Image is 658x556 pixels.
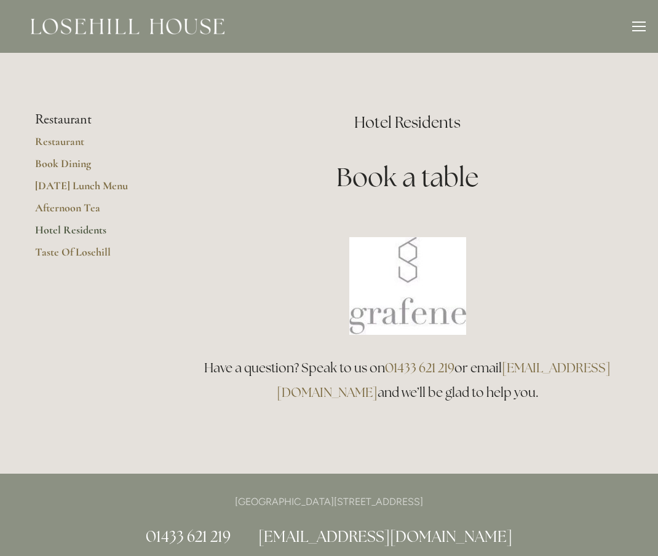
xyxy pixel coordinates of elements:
[192,159,623,195] h1: Book a table
[35,112,153,128] li: Restaurant
[146,527,231,546] a: 01433 621 219
[277,359,611,401] a: [EMAIL_ADDRESS][DOMAIN_NAME]
[192,356,623,405] h3: Have a question? Speak to us on or email and we’ll be glad to help you.
[35,493,623,510] p: [GEOGRAPHIC_DATA][STREET_ADDRESS]
[258,527,512,546] a: [EMAIL_ADDRESS][DOMAIN_NAME]
[35,201,153,223] a: Afternoon Tea
[31,18,224,34] img: Losehill House
[35,245,153,267] a: Taste Of Losehill
[192,112,623,133] h2: Hotel Residents
[35,157,153,179] a: Book Dining
[35,135,153,157] a: Restaurant
[385,359,454,376] a: 01433 621 219
[349,237,466,335] img: Book a table at Grafene Restaurant @ Losehill
[35,223,153,245] a: Hotel Residents
[35,179,153,201] a: [DATE] Lunch Menu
